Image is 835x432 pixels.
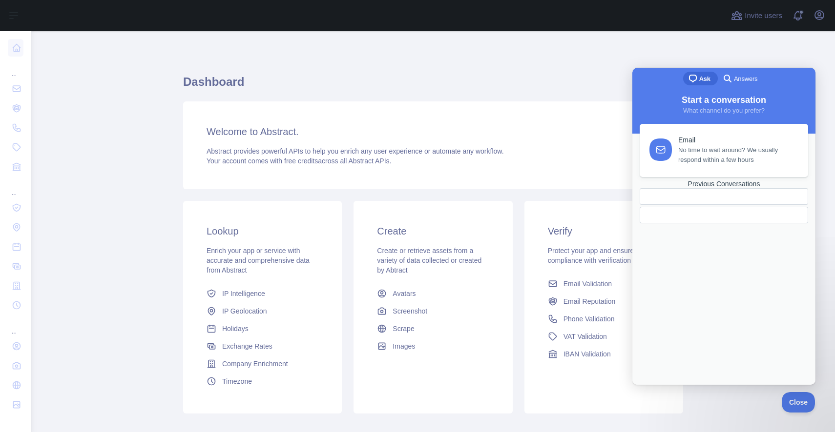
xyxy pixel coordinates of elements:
[373,320,493,337] a: Scrape
[207,224,318,238] h3: Lookup
[782,392,815,412] iframe: Help Scout Beacon - Close
[548,247,647,264] span: Protect your app and ensure compliance with verification APIs
[203,337,322,355] a: Exchange Rates
[207,125,660,138] h3: Welcome to Abstract.
[544,328,664,345] a: VAT Validation
[544,293,664,310] a: Email Reputation
[564,332,607,341] span: VAT Validation
[729,8,784,23] button: Invite users
[222,341,272,351] span: Exchange Rates
[207,147,504,155] span: Abstract provides powerful APIs to help you enrich any user experience or automate any workflow.
[544,310,664,328] a: Phone Validation
[544,345,664,363] a: IBAN Validation
[564,314,615,324] span: Phone Validation
[8,177,23,197] div: ...
[222,306,267,316] span: IP Geolocation
[373,285,493,302] a: Avatars
[203,302,322,320] a: IP Geolocation
[203,320,322,337] a: Holidays
[222,324,249,334] span: Holidays
[393,289,416,298] span: Avatars
[564,279,612,289] span: Email Validation
[373,337,493,355] a: Images
[207,157,391,165] span: Your account comes with across all Abstract APIs.
[222,376,252,386] span: Timezone
[548,224,660,238] h3: Verify
[564,296,616,306] span: Email Reputation
[183,74,683,98] h1: Dashboard
[377,224,489,238] h3: Create
[393,306,427,316] span: Screenshot
[377,247,481,274] span: Create or retrieve assets from a variety of data collected or created by Abtract
[544,275,664,293] a: Email Validation
[8,316,23,335] div: ...
[393,324,414,334] span: Scrape
[207,247,310,274] span: Enrich your app or service with accurate and comprehensive data from Abstract
[222,289,265,298] span: IP Intelligence
[222,359,288,369] span: Company Enrichment
[373,302,493,320] a: Screenshot
[632,68,815,385] iframe: Help Scout Beacon - Live Chat, Contact Form, and Knowledge Base
[745,10,782,21] span: Invite users
[8,59,23,78] div: ...
[203,373,322,390] a: Timezone
[203,285,322,302] a: IP Intelligence
[203,355,322,373] a: Company Enrichment
[564,349,611,359] span: IBAN Validation
[393,341,415,351] span: Images
[284,157,318,165] span: free credits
